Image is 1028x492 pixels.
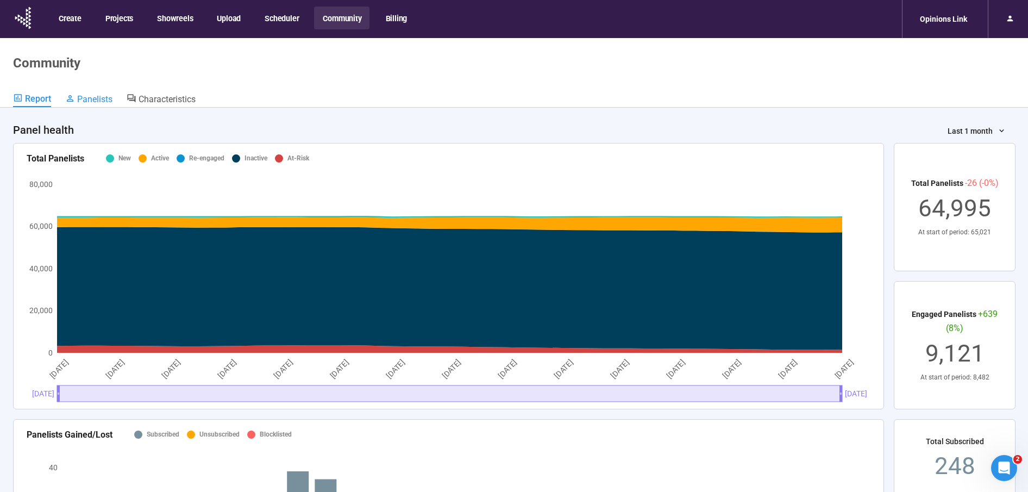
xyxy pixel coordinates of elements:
tspan: [DATE] [160,358,182,379]
button: Last 1 month [939,122,1015,140]
tspan: 20,000 [29,306,53,315]
span: Total Panelists [911,179,963,188]
span: Panelists [77,94,112,104]
div: Active [151,153,169,164]
tspan: [DATE] [441,358,462,379]
div: New [118,153,131,164]
a: Panelists [65,93,112,107]
div: Blocklisted [260,429,292,440]
tspan: [DATE] [385,358,406,379]
button: Projects [97,7,141,29]
tspan: 80,000 [29,180,53,189]
div: At start of period: 65,021 [911,227,999,238]
a: Characteristics [127,93,196,107]
button: Billing [377,7,415,29]
tspan: [DATE] [553,358,574,379]
tspan: [DATE] [833,358,855,379]
div: Opinions Link [913,9,974,29]
button: Showreels [148,7,200,29]
span: Report [25,94,51,104]
tspan: 40 [49,463,58,472]
div: 64,995 [911,190,999,227]
button: Community [314,7,369,29]
tspan: 60,000 [29,222,53,231]
tspan: [DATE] [328,358,350,379]
div: Re-engaged [189,153,224,164]
span: 2 [1013,455,1022,464]
span: -26 (-0%) [965,178,999,188]
button: Scheduler [256,7,306,29]
tspan: [DATE] [497,358,518,379]
span: +639 (8%) [946,309,998,333]
h1: Community [13,55,80,71]
div: Unsubscribed [199,429,240,440]
span: Engaged Panelists [912,310,976,319]
div: Total Panelists [27,152,84,165]
tspan: 40,000 [29,264,53,273]
tspan: [DATE] [777,358,799,379]
div: Inactive [245,153,267,164]
tspan: [DATE] [609,358,630,379]
h4: Panel health [13,122,74,138]
tspan: [DATE] [216,358,238,379]
div: Total Subscribed [926,435,984,447]
a: Report [13,93,51,107]
button: Create [50,7,89,29]
div: Panelists Gained/Lost [27,428,112,441]
div: At start of period: 8,482 [907,372,1002,383]
span: Characteristics [139,94,196,104]
tspan: [DATE] [104,358,126,379]
div: At-Risk [287,153,309,164]
iframe: Intercom live chat [991,455,1017,481]
tspan: [DATE] [665,358,687,379]
div: Subscribed [147,429,179,440]
span: Last 1 month [948,125,993,137]
tspan: [DATE] [48,358,70,379]
tspan: [DATE] [272,358,294,379]
tspan: [DATE] [721,358,743,379]
div: 9,121 [907,335,1002,372]
tspan: 0 [48,348,53,357]
div: 248 [926,447,984,485]
button: Upload [208,7,248,29]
